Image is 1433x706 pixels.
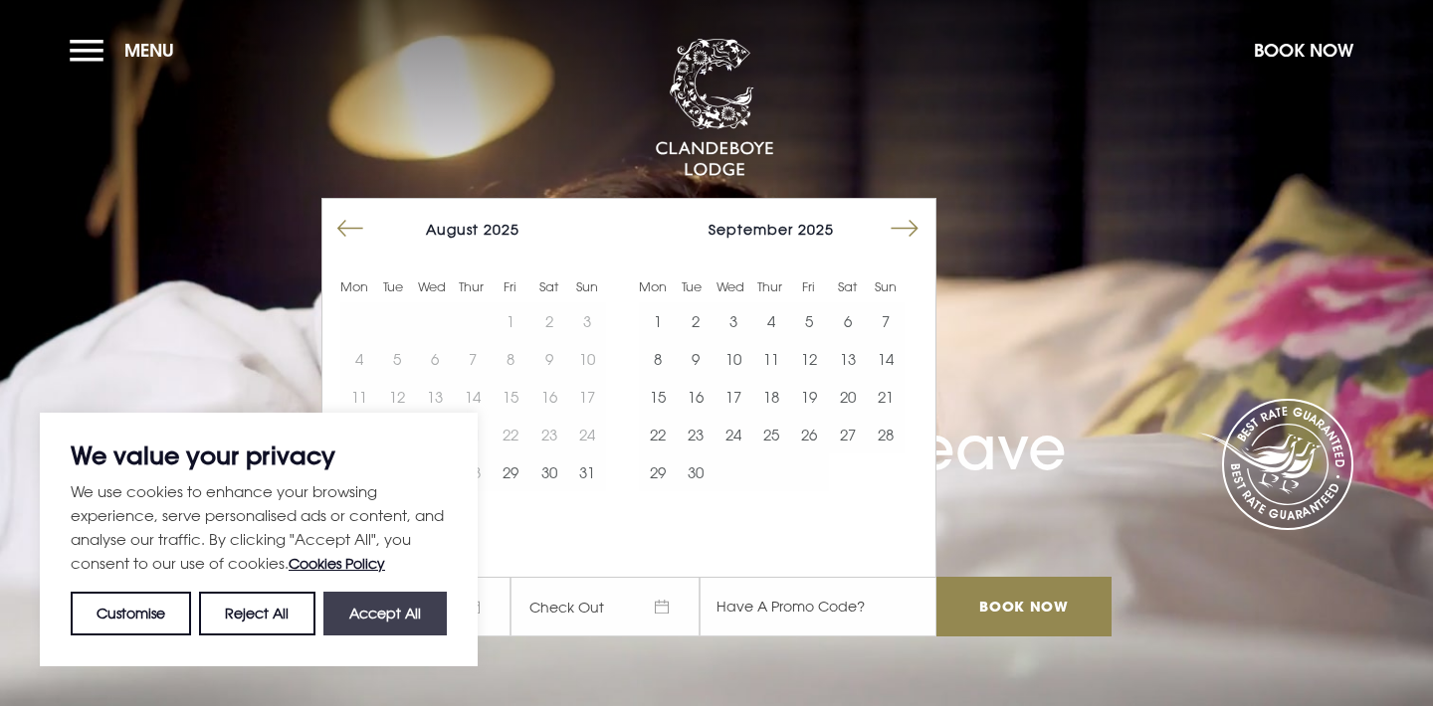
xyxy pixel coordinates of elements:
button: Move backward to switch to the previous month. [331,210,369,248]
td: Choose Friday, September 5, 2025 as your start date. [790,302,828,340]
button: 10 [715,340,752,378]
button: 15 [639,378,677,416]
span: 2025 [798,221,834,238]
td: Choose Wednesday, September 17, 2025 as your start date. [715,378,752,416]
button: 27 [829,416,867,453]
td: Choose Saturday, September 6, 2025 as your start date. [829,302,867,340]
button: 19 [790,378,828,416]
button: 29 [492,453,529,491]
span: August [426,221,479,238]
button: 16 [677,378,715,416]
input: Have A Promo Code? [700,577,936,636]
button: 1 [639,302,677,340]
td: Choose Tuesday, September 9, 2025 as your start date. [677,340,715,378]
button: Menu [70,29,184,72]
button: 28 [867,416,905,453]
button: 11 [752,340,790,378]
button: 17 [715,378,752,416]
button: 2 [677,302,715,340]
button: Move forward to switch to the next month. [886,210,923,248]
button: 4 [752,302,790,340]
span: September [709,221,793,238]
button: 7 [867,302,905,340]
div: We value your privacy [40,413,478,666]
td: Choose Saturday, August 30, 2025 as your start date. [530,453,568,491]
td: Choose Monday, September 8, 2025 as your start date. [639,340,677,378]
td: Choose Sunday, September 28, 2025 as your start date. [867,416,905,453]
td: Choose Sunday, September 21, 2025 as your start date. [867,378,905,416]
td: Choose Sunday, August 31, 2025 as your start date. [568,453,606,491]
td: Choose Thursday, September 4, 2025 as your start date. [752,302,790,340]
button: 18 [752,378,790,416]
td: Choose Friday, September 19, 2025 as your start date. [790,378,828,416]
span: Menu [124,39,174,62]
td: Choose Wednesday, September 3, 2025 as your start date. [715,302,752,340]
button: 13 [829,340,867,378]
td: Choose Wednesday, September 24, 2025 as your start date. [715,416,752,453]
button: 24 [715,416,752,453]
td: Choose Thursday, September 11, 2025 as your start date. [752,340,790,378]
button: 30 [530,453,568,491]
td: Choose Thursday, September 25, 2025 as your start date. [752,416,790,453]
td: Choose Monday, September 22, 2025 as your start date. [639,416,677,453]
button: 14 [867,340,905,378]
button: Accept All [323,592,447,635]
button: 21 [867,378,905,416]
td: Choose Tuesday, September 2, 2025 as your start date. [677,302,715,340]
button: 5 [790,302,828,340]
td: Choose Monday, September 29, 2025 as your start date. [639,453,677,491]
input: Book Now [936,577,1112,636]
button: 3 [715,302,752,340]
button: 30 [677,453,715,491]
td: Choose Friday, September 26, 2025 as your start date. [790,416,828,453]
td: Choose Saturday, September 20, 2025 as your start date. [829,378,867,416]
span: 2025 [484,221,519,238]
button: 20 [829,378,867,416]
button: 31 [568,453,606,491]
td: Choose Tuesday, September 16, 2025 as your start date. [677,378,715,416]
button: Customise [71,592,191,635]
td: Choose Thursday, September 18, 2025 as your start date. [752,378,790,416]
button: 26 [790,416,828,453]
button: 29 [639,453,677,491]
a: Cookies Policy [289,555,385,572]
td: Choose Tuesday, September 30, 2025 as your start date. [677,453,715,491]
td: Choose Saturday, September 13, 2025 as your start date. [829,340,867,378]
button: 9 [677,340,715,378]
td: Choose Saturday, September 27, 2025 as your start date. [829,416,867,453]
button: Reject All [199,592,314,635]
td: Choose Sunday, September 7, 2025 as your start date. [867,302,905,340]
img: Clandeboye Lodge [655,39,774,178]
span: Check Out [511,577,700,636]
button: 12 [790,340,828,378]
td: Choose Monday, September 1, 2025 as your start date. [639,302,677,340]
td: Choose Monday, September 15, 2025 as your start date. [639,378,677,416]
button: 23 [677,416,715,453]
button: 6 [829,302,867,340]
p: We value your privacy [71,443,447,467]
td: Choose Friday, September 12, 2025 as your start date. [790,340,828,378]
button: Book Now [1244,29,1363,72]
td: Choose Tuesday, September 23, 2025 as your start date. [677,416,715,453]
td: Choose Friday, August 29, 2025 as your start date. [492,453,529,491]
button: 22 [639,416,677,453]
p: We use cookies to enhance your browsing experience, serve personalised ads or content, and analys... [71,479,447,576]
button: 25 [752,416,790,453]
td: Choose Sunday, September 14, 2025 as your start date. [867,340,905,378]
button: 8 [639,340,677,378]
td: Choose Wednesday, September 10, 2025 as your start date. [715,340,752,378]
